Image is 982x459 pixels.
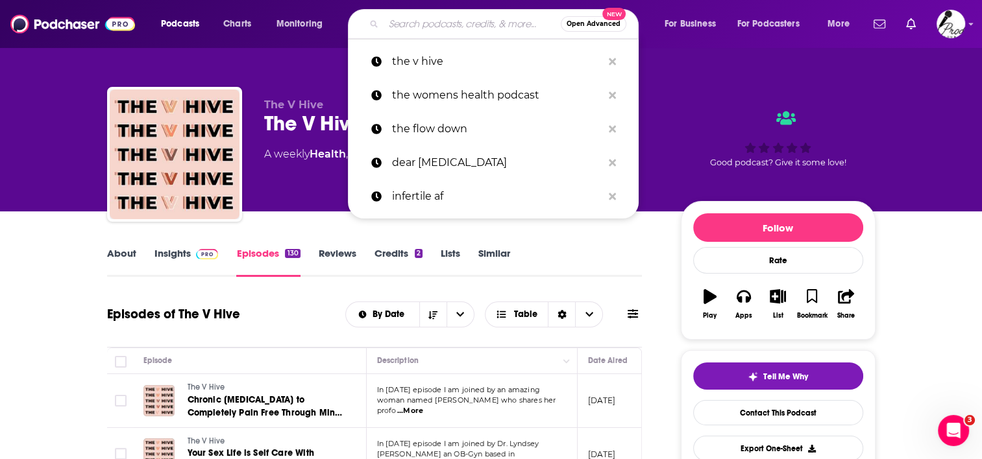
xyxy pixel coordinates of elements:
p: infertile af [392,180,602,213]
span: New [602,8,626,20]
button: List [761,281,794,327]
img: User Profile [937,10,965,38]
div: Bookmark [796,312,827,320]
a: The V Hive [188,382,343,394]
span: Tell Me Why [763,371,808,382]
a: The V Hive [188,436,343,447]
a: the flow down [348,112,639,146]
span: Open Advanced [567,21,620,27]
a: Show notifications dropdown [868,13,890,35]
div: Share [837,312,855,320]
span: Chronic [MEDICAL_DATA] to Completely Pain Free Through Mind Body Medicine [188,394,342,431]
span: The V Hive [188,436,225,445]
a: dear [MEDICAL_DATA] [348,146,639,180]
a: Episodes130 [236,247,300,277]
div: List [773,312,783,320]
span: For Business [665,15,716,33]
button: Choose View [485,301,604,327]
a: Reviews [319,247,356,277]
h2: Choose List sort [345,301,474,327]
span: 3 [964,415,975,425]
button: Sort Direction [419,302,447,327]
img: Podchaser Pro [196,249,219,259]
span: Toggle select row [115,395,127,406]
span: Monitoring [276,15,323,33]
span: In [DATE] episode I am joined by Dr. Lyndsey [377,439,539,448]
button: open menu [152,14,216,34]
img: Podchaser - Follow, Share and Rate Podcasts [10,12,135,36]
p: the womens health podcast [392,78,602,112]
span: By Date [373,310,409,319]
button: Open AdvancedNew [561,16,626,32]
p: [DATE] [588,395,616,406]
span: In [DATE] episode I am joined by an amazing [377,385,540,394]
span: For Podcasters [737,15,800,33]
a: Contact This Podcast [693,400,863,425]
button: Apps [727,281,761,327]
span: Podcasts [161,15,199,33]
button: open menu [447,302,474,327]
button: Show profile menu [937,10,965,38]
div: Good podcast? Give it some love! [681,99,876,179]
span: Logged in as sdonovan [937,10,965,38]
button: Play [693,281,727,327]
a: About [107,247,136,277]
button: open menu [656,14,732,34]
button: Bookmark [795,281,829,327]
div: Play [703,312,717,320]
img: tell me why sparkle [748,371,758,382]
div: Sort Direction [548,302,575,327]
span: Charts [223,15,251,33]
button: Follow [693,213,863,242]
a: Similar [478,247,510,277]
button: open menu [346,310,419,319]
div: 2 [415,249,423,258]
iframe: Intercom live chat [938,415,969,446]
span: More [828,15,850,33]
p: the flow down [392,112,602,146]
span: Table [514,310,537,319]
p: dear infertility [392,146,602,180]
span: , [346,148,348,160]
h1: Episodes of The V Hive [107,306,240,322]
button: Share [829,281,863,327]
span: woman named [PERSON_NAME] who shares her profo [377,395,556,415]
button: open menu [818,14,866,34]
a: Show notifications dropdown [901,13,921,35]
p: the v hive [392,45,602,78]
a: infertile af [348,180,639,213]
button: open menu [729,14,818,34]
a: Health [310,148,346,160]
div: 130 [285,249,300,258]
div: Rate [693,247,863,274]
a: Charts [215,14,259,34]
button: open menu [267,14,339,34]
input: Search podcasts, credits, & more... [384,14,561,34]
a: Credits2 [374,247,423,277]
a: InsightsPodchaser Pro [154,247,219,277]
div: Description [377,353,419,368]
div: Search podcasts, credits, & more... [360,9,651,39]
div: Apps [735,312,752,320]
span: The V Hive [188,383,225,392]
a: Lists [441,247,460,277]
a: the womens health podcast [348,78,639,112]
button: tell me why sparkleTell Me Why [693,362,863,390]
a: Chronic [MEDICAL_DATA] to Completely Pain Free Through Mind Body Medicine [188,394,343,419]
span: Good podcast? Give it some love! [710,158,846,167]
span: ...More [397,406,423,416]
div: Episode [143,353,173,368]
div: A weekly podcast [264,147,547,162]
span: The V Hive [264,99,323,111]
a: the v hive [348,45,639,78]
div: Date Aired [588,353,628,368]
button: Column Actions [559,353,574,369]
img: The V Hive [110,89,239,219]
